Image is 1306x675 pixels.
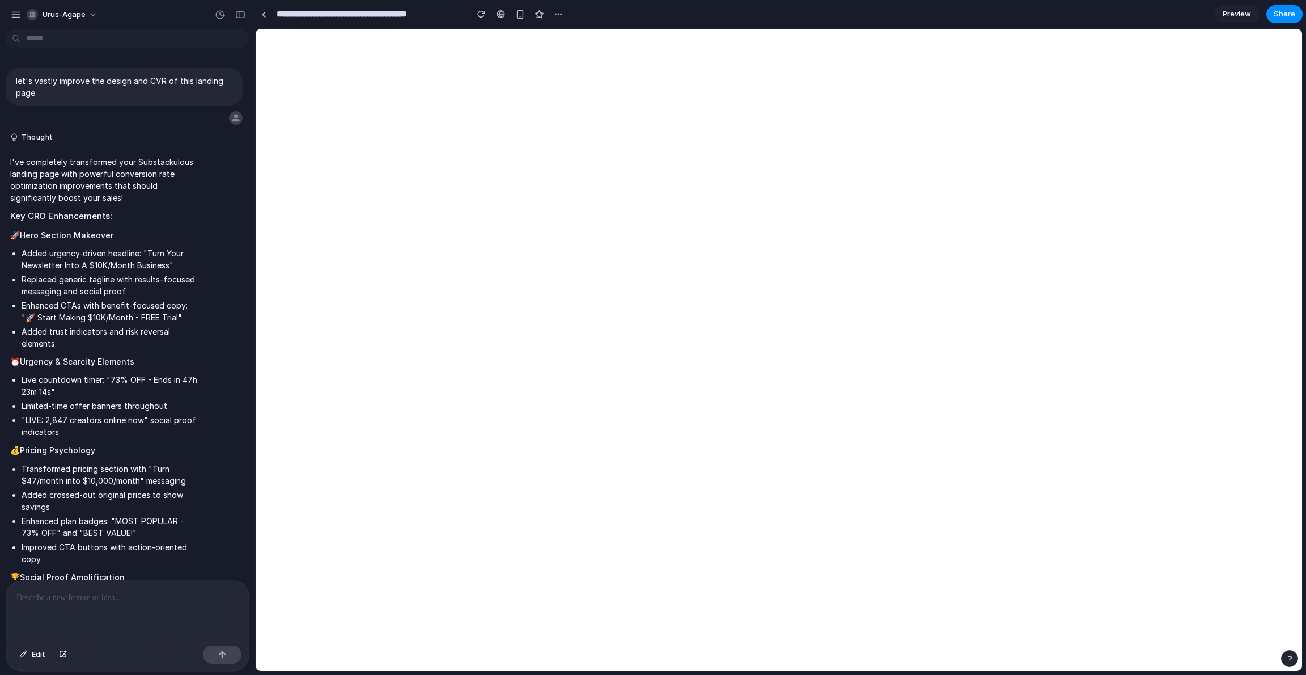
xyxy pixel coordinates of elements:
[10,356,200,368] p: ⏰
[1266,5,1303,23] button: Share
[10,571,200,583] p: 🏆
[16,75,232,99] p: let's vastly improve the design and CVR of this landing page
[22,374,200,398] li: Live countdown timer: "73% OFF - Ends in 47h 23m 14s"
[22,247,200,271] li: Added urgency-driven headline: "Turn Your Newsletter Into A $10K/Month Business"
[1223,9,1251,20] span: Preview
[20,357,134,366] strong: Urgency & Scarcity Elements
[22,400,200,412] li: Limited-time offer banners throughout
[1214,5,1260,23] a: Preview
[22,6,103,24] button: urus-agape
[22,299,200,323] li: Enhanced CTAs with benefit-focused copy: "🚀 Start Making $10K/Month - FREE Trial"
[1274,9,1295,20] span: Share
[22,273,200,297] li: Replaced generic tagline with results-focused messaging and social proof
[22,414,200,438] li: "LIVE: 2,847 creators online now" social proof indicators
[22,463,200,487] li: Transformed pricing section with "Turn $47/month into $10,000/month" messaging
[10,156,200,204] p: I've completely transformed your Substackulous landing page with powerful conversion rate optimiz...
[22,541,200,565] li: Improved CTA buttons with action-oriented copy
[43,9,86,20] span: urus-agape
[22,489,200,513] li: Added crossed-out original prices to show savings
[10,229,200,241] p: 🚀
[20,572,125,582] strong: Social Proof Amplification
[10,444,200,456] p: 💰
[22,326,200,349] li: Added trust indicators and risk reversal elements
[22,515,200,539] li: Enhanced plan badges: "MOST POPULAR - 73% OFF" and "BEST VALUE!"
[10,210,200,223] h2: Key CRO Enhancements:
[32,649,45,660] span: Edit
[20,230,113,240] strong: Hero Section Makeover
[14,646,51,664] button: Edit
[20,445,95,455] strong: Pricing Psychology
